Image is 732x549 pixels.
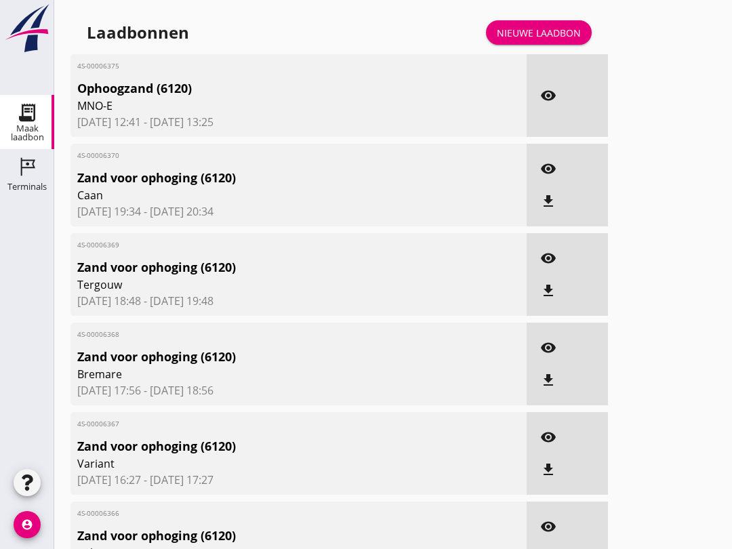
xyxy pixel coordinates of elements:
[540,462,556,478] i: file_download
[77,382,520,399] span: [DATE] 17:56 - [DATE] 18:56
[77,508,446,518] span: 4S-00006366
[497,26,581,40] div: Nieuwe laadbon
[77,203,520,220] span: [DATE] 19:34 - [DATE] 20:34
[486,20,592,45] a: Nieuwe laadbon
[87,22,189,43] div: Laadbonnen
[14,511,41,538] i: account_circle
[77,472,520,488] span: [DATE] 16:27 - [DATE] 17:27
[77,98,446,114] span: MNO-E
[7,182,47,191] div: Terminals
[77,419,446,429] span: 4S-00006367
[540,193,556,209] i: file_download
[77,150,446,161] span: 4S-00006370
[77,187,446,203] span: Caan
[77,527,446,545] span: Zand voor ophoging (6120)
[540,250,556,266] i: visibility
[77,366,446,382] span: Bremare
[540,372,556,388] i: file_download
[77,348,446,366] span: Zand voor ophoging (6120)
[77,114,520,130] span: [DATE] 12:41 - [DATE] 13:25
[540,161,556,177] i: visibility
[3,3,52,54] img: logo-small.a267ee39.svg
[540,283,556,299] i: file_download
[77,169,446,187] span: Zand voor ophoging (6120)
[540,87,556,104] i: visibility
[540,429,556,445] i: visibility
[540,340,556,356] i: visibility
[77,329,446,340] span: 4S-00006368
[77,61,446,71] span: 4S-00006375
[77,277,446,293] span: Tergouw
[77,258,446,277] span: Zand voor ophoging (6120)
[77,437,446,455] span: Zand voor ophoging (6120)
[77,455,446,472] span: Variant
[540,518,556,535] i: visibility
[77,240,446,250] span: 4S-00006369
[77,293,520,309] span: [DATE] 18:48 - [DATE] 19:48
[77,79,446,98] span: Ophoogzand (6120)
